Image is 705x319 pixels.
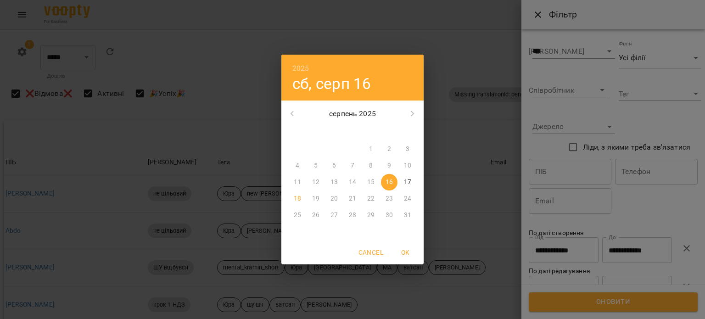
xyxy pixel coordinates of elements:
button: сб, серп 16 [292,74,371,93]
p: 17 [404,178,411,187]
button: 2025 [292,62,309,75]
span: пт [363,127,379,136]
span: OK [394,247,416,258]
span: вт [308,127,324,136]
p: 16 [386,178,393,187]
button: 17 [399,174,416,190]
button: Cancel [355,244,387,261]
button: OK [391,244,420,261]
button: 16 [381,174,397,190]
span: ср [326,127,342,136]
p: 18 [294,194,301,203]
span: нд [399,127,416,136]
button: 18 [289,190,306,207]
span: пн [289,127,306,136]
span: чт [344,127,361,136]
p: серпень 2025 [303,108,402,119]
span: Cancel [358,247,383,258]
span: сб [381,127,397,136]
